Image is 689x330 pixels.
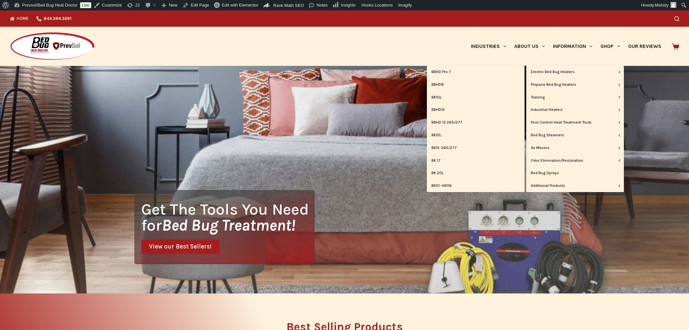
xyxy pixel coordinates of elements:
[162,216,295,234] i: Bed Bug Treatment!
[427,104,525,116] a: BBHD12
[427,66,525,78] a: BBHD Pro 7
[149,244,212,250] span: View our Best Sellers!
[427,116,525,129] a: BBHD 12 265/277
[526,167,624,179] a: Bed Bug Sprays
[526,129,624,142] a: Bed Bug Steamers
[526,91,624,104] a: Training
[655,3,668,7] span: Melody
[674,16,679,21] button: Search
[427,129,525,142] a: BK15L
[597,27,624,66] a: Shop
[526,180,624,192] a: Additional Products
[526,79,624,91] a: Propane Bed Bug Heaters
[526,142,624,154] a: Air Movers
[427,79,525,91] a: BBHD8
[427,167,525,179] a: BK 20L
[526,116,624,129] a: Pest Control Heat Treatment Truck
[467,27,510,66] a: Industries
[141,240,219,254] a: View our Best Sellers!
[526,155,624,167] a: Odor Elimination/Restoration
[222,3,258,7] span: Edit with Elementor
[624,27,665,66] a: Our Reviews
[467,27,665,66] nav: Primary
[141,201,314,233] h1: Get The Tools You Need for
[33,10,76,27] a: 844.364.3281
[526,104,624,116] a: Industrial Heaters
[427,180,525,192] a: BK10-480B
[273,3,304,8] span: Rank Math SEO
[427,155,525,167] a: BK 17
[80,2,91,8] a: Live
[10,10,76,27] nav: Top Menu
[427,142,525,154] a: BK15-265/277
[526,66,624,78] a: Electric Bed Bug Heaters
[510,27,549,66] a: About Us
[427,91,525,104] a: BK10L
[10,32,95,61] img: Prevsol/Bed Bug Heat Doctor
[10,10,33,27] a: Home
[549,27,597,66] a: Information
